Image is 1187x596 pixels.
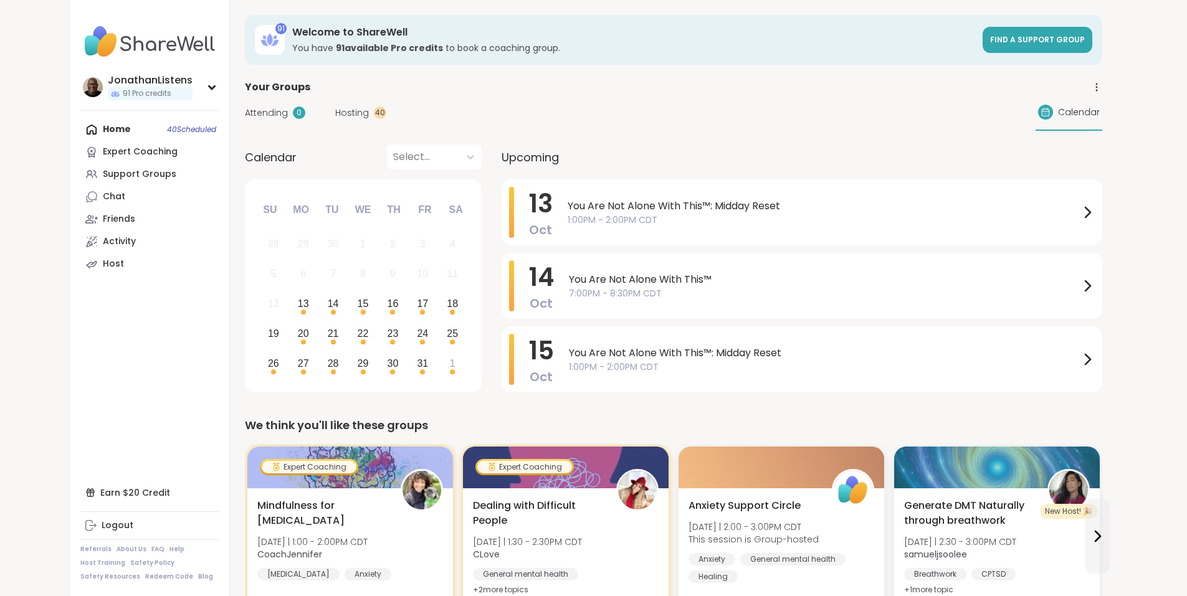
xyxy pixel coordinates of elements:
[320,320,346,347] div: Choose Tuesday, October 21st, 2025
[80,253,219,275] a: Host
[417,265,428,282] div: 10
[349,196,376,224] div: We
[689,533,819,546] span: This session is Group-hosted
[350,231,376,258] div: Not available Wednesday, October 1st, 2025
[151,545,164,554] a: FAQ
[293,106,305,119] div: 0
[290,291,317,318] div: Choose Monday, October 13th, 2025
[80,186,219,208] a: Chat
[320,231,346,258] div: Not available Tuesday, September 30th, 2025
[417,295,428,312] div: 17
[290,231,317,258] div: Not available Monday, September 29th, 2025
[290,320,317,347] div: Choose Monday, October 20th, 2025
[245,149,297,166] span: Calendar
[990,34,1085,45] span: Find a support group
[569,346,1080,361] span: You Are Not Alone With This™: Midday Reset
[103,168,176,181] div: Support Groups
[268,355,279,372] div: 26
[904,568,966,580] div: Breathwork
[529,186,553,221] span: 13
[983,27,1092,53] a: Find a support group
[259,229,467,378] div: month 2025-10
[409,350,436,377] div: Choose Friday, October 31st, 2025
[257,548,322,561] b: CoachJennifer
[568,214,1080,227] span: 1:00PM - 2:00PM CDT
[103,191,125,203] div: Chat
[569,287,1080,300] span: 7:00PM - 8:30PM CDT
[268,295,279,312] div: 12
[80,20,219,64] img: ShareWell Nav Logo
[569,361,1080,374] span: 1:00PM - 2:00PM CDT
[689,553,735,565] div: Anxiety
[328,235,339,252] div: 30
[417,355,428,372] div: 31
[379,261,406,288] div: Not available Thursday, October 9th, 2025
[379,320,406,347] div: Choose Thursday, October 23rd, 2025
[360,265,366,282] div: 8
[358,355,369,372] div: 29
[102,519,133,532] div: Logout
[270,265,276,282] div: 5
[245,80,310,95] span: Your Groups
[145,572,193,581] a: Redeem Code
[834,471,872,509] img: ShareWell
[439,261,466,288] div: Not available Saturday, October 11th, 2025
[360,235,366,252] div: 1
[904,498,1034,528] span: Generate DMT Naturally through breathwork
[1049,471,1088,509] img: samueljsoolee
[529,260,554,295] span: 14
[409,231,436,258] div: Not available Friday, October 3rd, 2025
[450,355,455,372] div: 1
[245,417,1102,434] div: We think you'll like these groups
[477,461,572,473] div: Expert Coaching
[345,568,391,580] div: Anxiety
[568,199,1080,214] span: You Are Not Alone With This™: Midday Reset
[689,521,819,533] span: [DATE] | 2:00 - 3:00PM CDT
[80,208,219,230] a: Friends
[290,261,317,288] div: Not available Monday, October 6th, 2025
[409,291,436,318] div: Choose Friday, October 17th, 2025
[318,196,346,224] div: Tu
[530,368,553,386] span: Oct
[502,149,559,166] span: Upcoming
[298,235,309,252] div: 29
[689,498,801,513] span: Anxiety Support Circle
[130,559,174,567] a: Safety Policy
[350,350,376,377] div: Choose Wednesday, October 29th, 2025
[411,196,439,224] div: Fr
[328,355,339,372] div: 28
[80,572,140,581] a: Safety Resources
[80,545,112,554] a: Referrals
[473,568,578,580] div: General mental health
[260,291,287,318] div: Not available Sunday, October 12th, 2025
[80,163,219,186] a: Support Groups
[530,295,553,312] span: Oct
[447,295,458,312] div: 18
[439,291,466,318] div: Choose Saturday, October 18th, 2025
[287,196,315,224] div: Mo
[439,320,466,347] div: Choose Saturday, October 25th, 2025
[260,231,287,258] div: Not available Sunday, September 28th, 2025
[328,325,339,342] div: 21
[320,350,346,377] div: Choose Tuesday, October 28th, 2025
[292,26,975,39] h3: Welcome to ShareWell
[388,355,399,372] div: 30
[335,106,369,120] span: Hosting
[123,88,171,99] span: 91 Pro credits
[300,265,306,282] div: 6
[379,231,406,258] div: Not available Thursday, October 2nd, 2025
[388,325,399,342] div: 23
[439,350,466,377] div: Choose Saturday, November 1st, 2025
[529,221,552,239] span: Oct
[80,481,219,504] div: Earn $20 Credit
[103,146,178,158] div: Expert Coaching
[904,536,1016,548] span: [DATE] | 2:30 - 3:00PM CDT
[80,559,125,567] a: Host Training
[108,73,193,87] div: JonathanListens
[379,350,406,377] div: Choose Thursday, October 30th, 2025
[473,548,500,561] b: CLove
[103,258,124,270] div: Host
[257,568,340,580] div: [MEDICAL_DATA]
[298,295,309,312] div: 13
[257,536,368,548] span: [DATE] | 1:00 - 2:00PM CDT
